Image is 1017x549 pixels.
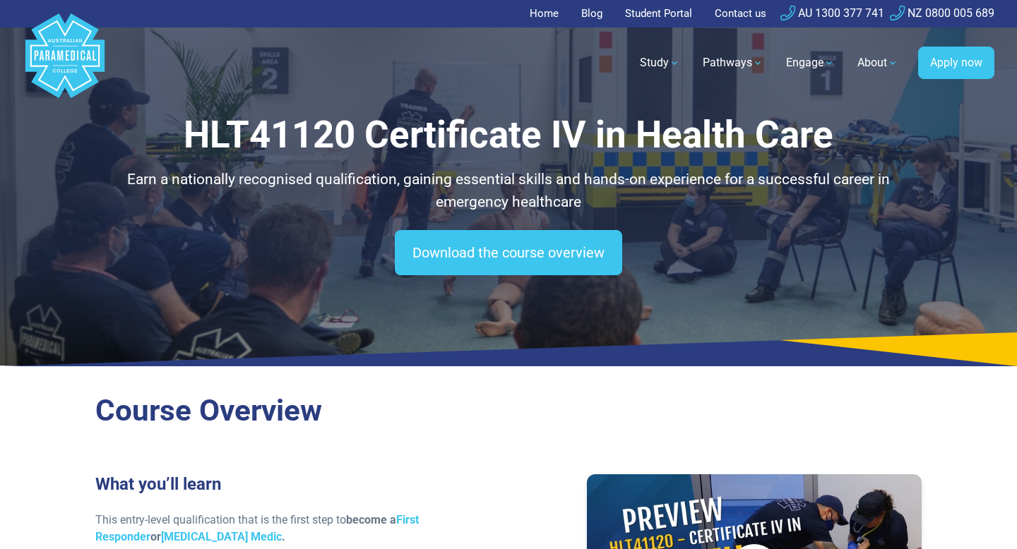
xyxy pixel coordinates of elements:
[95,169,922,213] p: Earn a nationally recognised qualification, gaining essential skills and hands-on experience for ...
[95,113,922,157] h1: HLT41120 Certificate IV in Health Care
[918,47,994,79] a: Apply now
[95,474,500,495] h3: What you’ll learn
[161,530,282,543] a: [MEDICAL_DATA] Medic
[631,43,689,83] a: Study
[890,6,994,20] a: NZ 0800 005 689
[694,43,772,83] a: Pathways
[395,230,622,275] a: Download the course overview
[23,28,107,99] a: Australian Paramedical College
[780,6,884,20] a: AU 1300 377 741
[95,513,419,543] a: First Responder
[95,513,419,543] strong: become a or .
[849,43,907,83] a: About
[778,43,843,83] a: Engage
[95,512,500,545] p: This entry-level qualification that is the first step to
[95,393,922,429] h2: Course Overview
